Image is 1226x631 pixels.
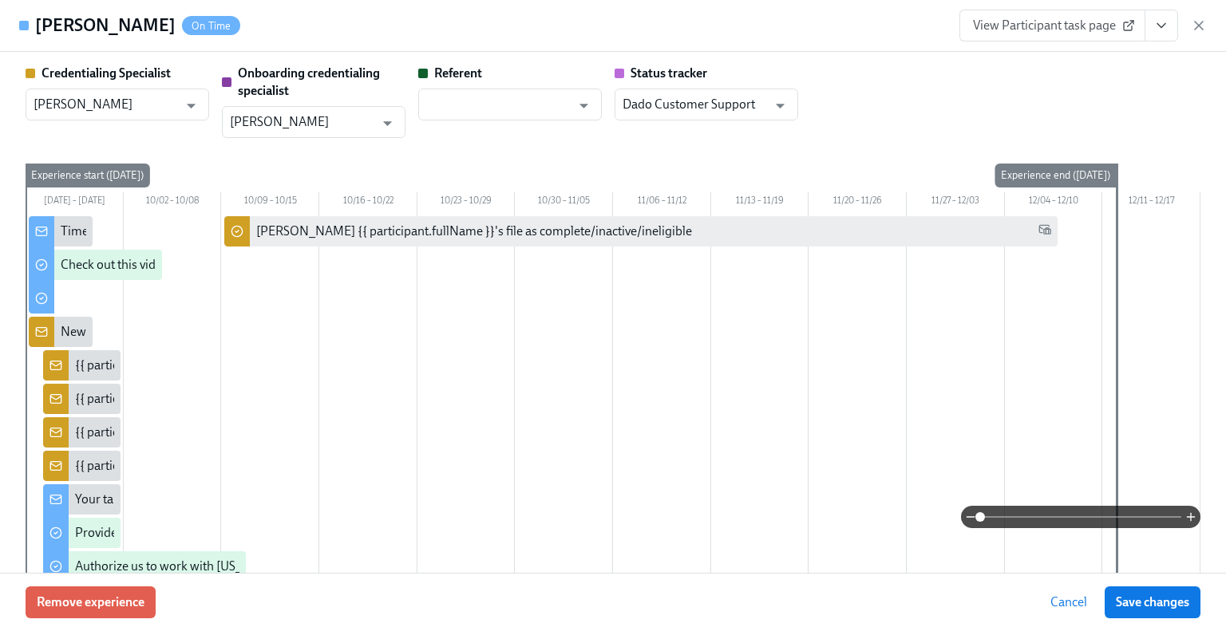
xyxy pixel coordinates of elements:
[35,14,176,37] h4: [PERSON_NAME]
[319,192,417,213] div: 10/16 – 10/22
[959,10,1145,41] a: View Participant task page
[221,192,319,213] div: 10/09 – 10/15
[434,65,482,81] strong: Referent
[75,524,441,542] div: Provide us with some extra info for the [US_STATE] state application
[26,192,124,213] div: [DATE] – [DATE]
[1038,223,1051,241] span: Work Email
[1005,192,1103,213] div: 12/04 – 12/10
[75,558,361,575] div: Authorize us to work with [US_STATE] on your behalf
[75,457,502,475] div: {{ participant.fullName }} has requested verification of their [US_STATE] license
[256,223,692,240] div: [PERSON_NAME] {{ participant.fullName }}'s file as complete/inactive/ineligible
[907,192,1005,213] div: 11/27 – 12/03
[768,93,793,118] button: Open
[179,93,204,118] button: Open
[1116,594,1189,610] span: Save changes
[417,192,516,213] div: 10/23 – 10/29
[26,586,156,618] button: Remove experience
[711,192,809,213] div: 11/13 – 11/19
[1105,586,1200,618] button: Save changes
[75,424,457,441] div: {{ participant.fullName }} has uploaded their Third Party Authorization
[1050,594,1087,610] span: Cancel
[182,20,240,32] span: On Time
[571,93,596,118] button: Open
[375,111,400,136] button: Open
[1102,192,1200,213] div: 12/11 – 12/17
[1145,10,1178,41] button: View task page
[42,65,171,81] strong: Credentialing Specialist
[61,223,332,240] div: Time to begin your [US_STATE] license application
[238,65,380,98] strong: Onboarding credentialing specialist
[75,357,491,374] div: {{ participant.fullName }} has uploaded a receipt for their regional test scores
[37,594,144,610] span: Remove experience
[631,65,707,81] strong: Status tracker
[75,491,376,508] div: Your tailored to-do list for [US_STATE] licensing process
[61,256,327,274] div: Check out this video to learn more about the OCC
[75,390,485,408] div: {{ participant.fullName }} has uploaded a receipt for their JCDNE test scores
[809,192,907,213] div: 11/20 – 11/26
[973,18,1132,34] span: View Participant task page
[995,164,1117,187] div: Experience end ([DATE])
[515,192,613,213] div: 10/30 – 11/05
[613,192,711,213] div: 11/06 – 11/12
[124,192,222,213] div: 10/02 – 10/08
[61,323,453,341] div: New doctor enrolled in OCC licensure process: {{ participant.fullName }}
[25,164,150,187] div: Experience start ([DATE])
[1039,586,1098,618] button: Cancel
